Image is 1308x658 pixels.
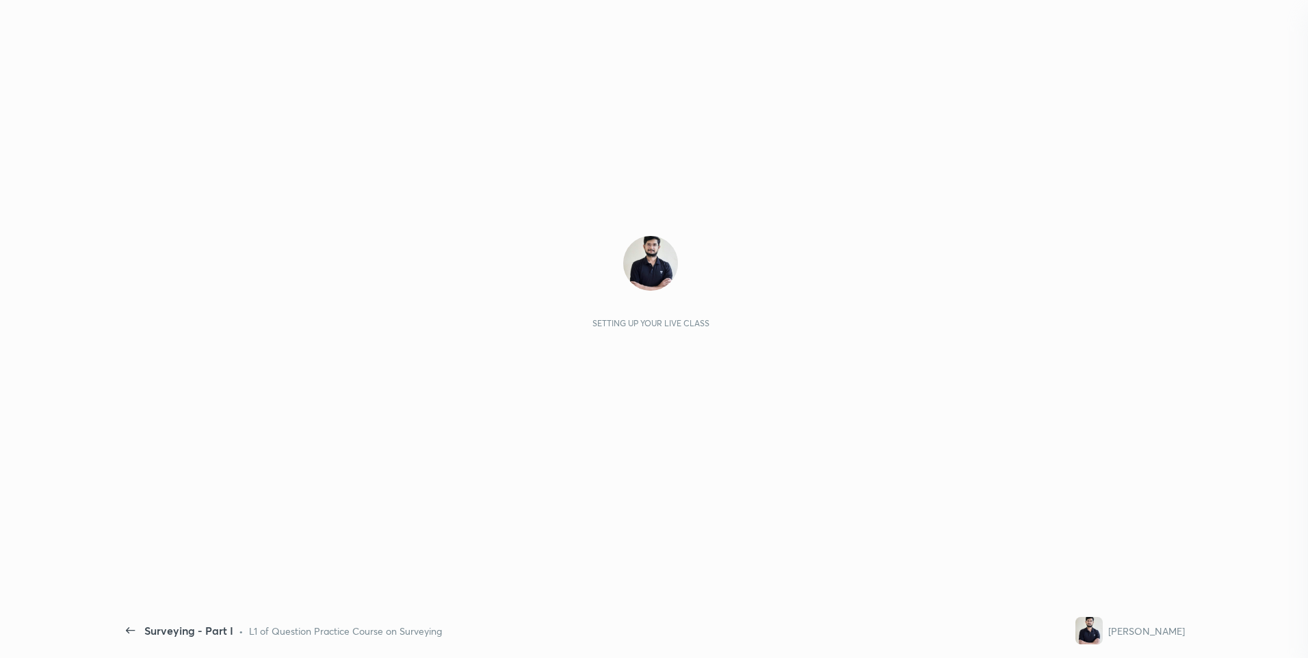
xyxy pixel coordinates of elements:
div: [PERSON_NAME] [1108,624,1185,638]
div: • [239,624,244,638]
div: L1 of Question Practice Course on Surveying [249,624,442,638]
div: Surveying - Part I [144,622,233,639]
div: Setting up your live class [592,318,709,328]
img: 3a38f146e3464b03b24dd93f76ec5ac5.jpg [623,236,678,291]
img: 3a38f146e3464b03b24dd93f76ec5ac5.jpg [1075,617,1103,644]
